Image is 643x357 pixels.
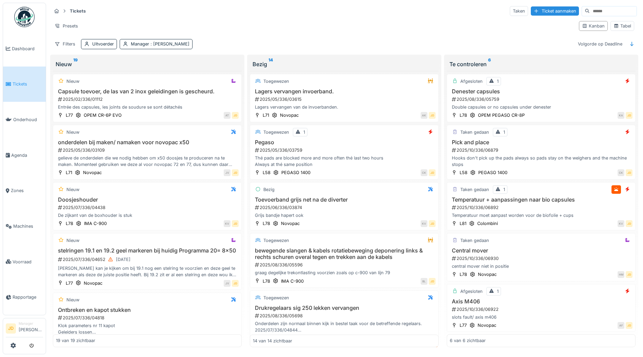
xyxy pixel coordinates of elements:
[19,321,43,326] div: Manager
[67,8,88,14] strong: Tickets
[224,112,230,119] div: AT
[224,220,230,227] div: KV
[232,169,239,176] div: JD
[263,78,289,84] div: Toegewezen
[488,60,491,68] sup: 6
[56,196,239,203] h3: Doosjeshouder
[52,21,81,31] div: Presets
[224,169,230,176] div: JV
[116,256,130,263] div: [DATE]
[460,220,466,227] div: L81
[57,315,239,321] div: 2025/07/336/04818
[13,259,43,265] span: Voorraad
[626,271,632,278] div: JD
[84,112,122,118] div: OPEM CR-6P EVO
[254,204,436,211] div: 2025/06/336/03874
[460,322,467,328] div: L77
[254,147,436,153] div: 2025/05/336/03759
[421,112,427,119] div: AK
[66,112,73,118] div: L77
[66,280,73,286] div: L77
[451,147,632,153] div: 2025/10/336/06879
[3,31,46,67] a: Dashboard
[66,169,72,176] div: L71
[450,196,632,203] h3: Temperatuur + aanpassingen naar bio capsules
[478,112,525,118] div: OPEM PEGASO CR-8P
[253,305,436,311] h3: Drukregelaars sig 250 lekken vervangen
[56,60,239,68] div: Nieuw
[57,96,239,102] div: 2025/02/336/01112
[575,39,625,49] div: Volgorde op Deadline
[263,112,269,118] div: L71
[303,129,305,135] div: 1
[56,265,239,278] div: [PERSON_NAME] kan je kijken om bij 19.1 nog een stelring te voorzien en deze geel te markeren als...
[421,278,427,285] div: BL
[429,112,436,119] div: JD
[281,220,300,227] div: Novopac
[56,247,239,254] h3: stelringen 19.1 en 19.2 geel markeren bij huidig Programma 20= 8x50
[66,186,79,193] div: Nieuw
[531,6,579,16] div: Ticket aanmaken
[232,220,239,227] div: JD
[66,78,79,84] div: Nieuw
[582,23,605,29] div: Kanban
[13,223,43,229] span: Machines
[56,307,239,313] h3: Ontbreken en kapot stukken
[618,169,624,176] div: CK
[11,187,43,194] span: Zones
[450,104,632,110] div: Double capsules or no capsules under denester
[618,112,624,119] div: KA
[56,338,95,344] div: 19 van 19 zichtbaar
[3,173,46,209] a: Zones
[478,322,496,328] div: Novopac
[253,247,436,260] h3: bewegende slangen & kabels rotatiebeweging deponering links & rechts schuren overal tegen en trek...
[66,237,79,244] div: Nieuw
[280,112,299,118] div: Novopac
[510,6,528,16] div: Taken
[254,313,436,319] div: 2025/08/336/05698
[11,152,43,158] span: Agenda
[451,255,632,262] div: 2025/10/336/06930
[3,208,46,244] a: Machines
[618,322,624,329] div: AF
[73,60,78,68] sup: 19
[460,271,467,278] div: L78
[451,204,632,211] div: 2025/10/336/06892
[56,155,239,168] div: gelieve de onderdelen die we nodig hebben om x50 doosjes te produceren na te maken. Momenteel geb...
[421,169,427,176] div: CK
[66,220,73,227] div: L78
[3,67,46,102] a: Tickets
[450,314,632,320] div: slots fault/ axis m406
[131,41,189,47] div: Manager
[6,323,16,334] li: JD
[429,169,436,176] div: JD
[149,41,189,46] span: : [PERSON_NAME]
[478,271,497,278] div: Novopac
[57,255,239,264] div: 2025/07/336/04652
[460,169,467,176] div: L58
[263,186,275,193] div: Bezig
[281,278,304,284] div: IMA C-900
[232,112,239,119] div: JD
[421,220,427,227] div: KV
[57,147,239,153] div: 2025/05/336/03109
[253,212,436,219] div: Grijs bandje hapert ook
[460,112,467,118] div: L78
[52,39,78,49] div: Filters
[3,137,46,173] a: Agenda
[497,78,499,84] div: 1
[66,129,79,135] div: Nieuw
[626,220,632,227] div: JD
[56,139,239,146] h3: onderdelen bij maken/ namaken voor novopac x50
[83,169,102,176] div: Novopac
[56,212,239,219] div: De zijkant van de boxhouder is stuk
[263,220,270,227] div: L78
[253,269,436,276] div: graag degelijke trekontlasting voorzien zoals op c-900 van lijn 79
[460,237,489,244] div: Taken gedaan
[460,186,489,193] div: Taken gedaan
[253,196,436,203] h3: Toevoerband grijs net na de diverter
[450,247,632,254] h3: Central mover
[450,298,632,305] h3: Axis M406
[13,294,43,300] span: Rapportage
[92,41,114,47] div: Uitvoerder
